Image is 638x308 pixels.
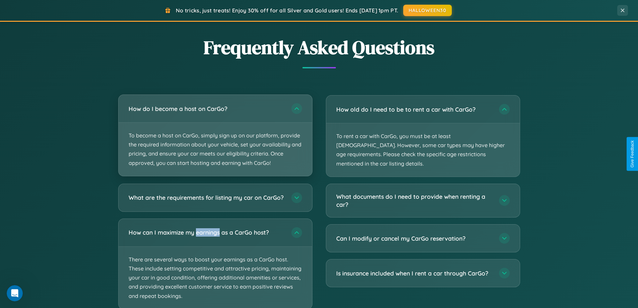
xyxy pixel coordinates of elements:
[326,123,520,177] p: To rent a car with CarGo, you must be at least [DEMOGRAPHIC_DATA]. However, some car types may ha...
[119,123,312,176] p: To become a host on CarGo, simply sign up on our platform, provide the required information about...
[336,105,492,114] h3: How old do I need to be to rent a car with CarGo?
[336,192,492,209] h3: What documents do I need to provide when renting a car?
[129,193,285,202] h3: What are the requirements for listing my car on CarGo?
[336,269,492,278] h3: Is insurance included when I rent a car through CarGo?
[336,234,492,243] h3: Can I modify or cancel my CarGo reservation?
[129,228,285,237] h3: How can I maximize my earnings as a CarGo host?
[118,35,520,60] h2: Frequently Asked Questions
[7,285,23,301] iframe: Intercom live chat
[403,5,452,16] button: HALLOWEEN30
[630,140,635,168] div: Give Feedback
[176,7,398,14] span: No tricks, just treats! Enjoy 30% off for all Silver and Gold users! Ends [DATE] 1pm PT.
[129,105,285,113] h3: How do I become a host on CarGo?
